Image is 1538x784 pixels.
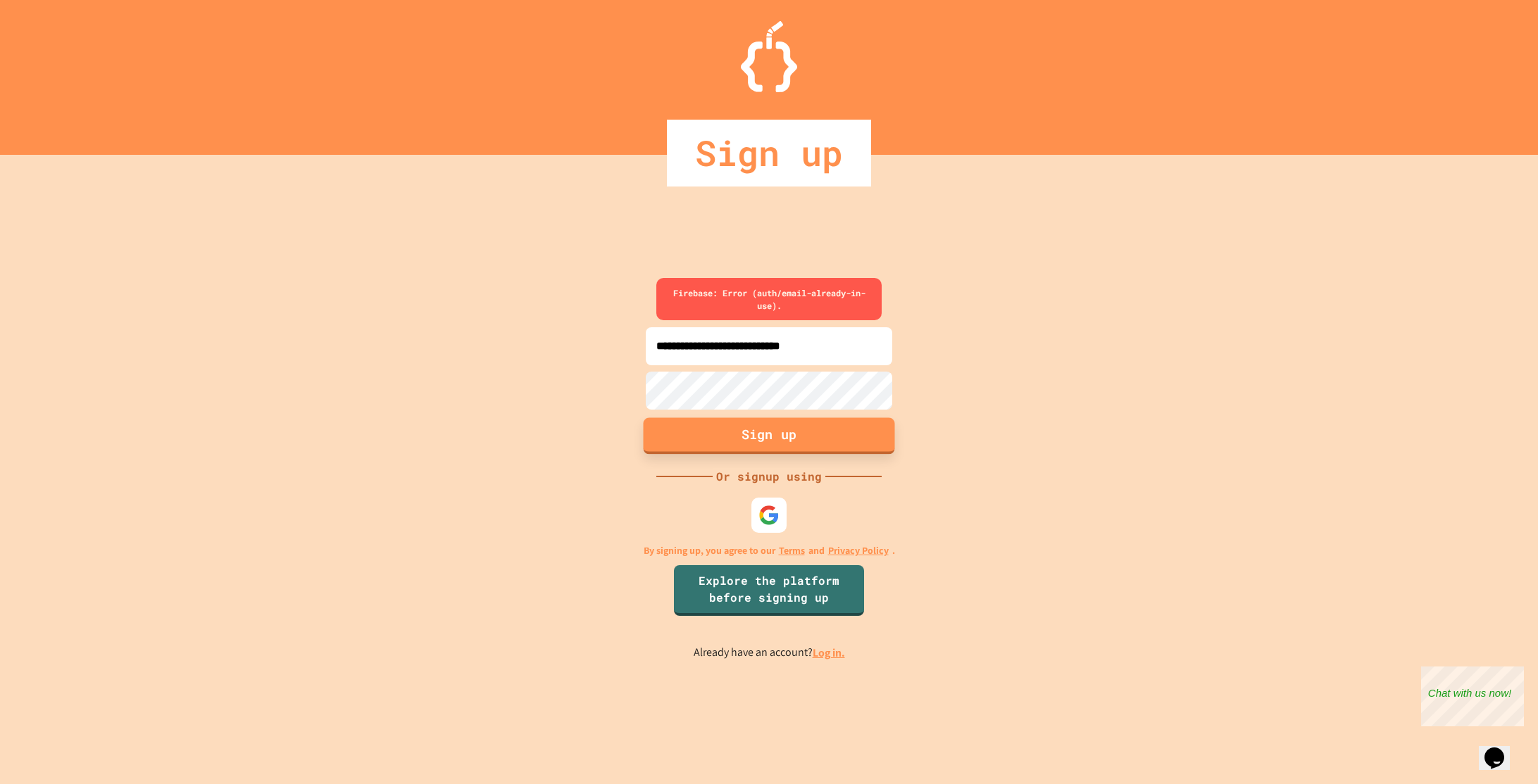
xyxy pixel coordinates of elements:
img: Logo.svg [741,21,797,92]
iframe: chat widget [1421,666,1524,726]
a: Log in. [813,645,845,660]
div: Firebase: Error (auth/email-already-in-use). [656,278,882,320]
div: Or signup using [713,468,825,485]
a: Explore the platform before signing up [674,565,864,616]
img: google-icon.svg [758,505,780,526]
div: Sign up [667,120,871,186]
p: Already have an account? [694,644,845,662]
iframe: chat widget [1479,728,1524,770]
button: Sign up [644,417,895,454]
p: By signing up, you agree to our and . [644,543,895,558]
a: Terms [779,543,805,558]
a: Privacy Policy [828,543,889,558]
